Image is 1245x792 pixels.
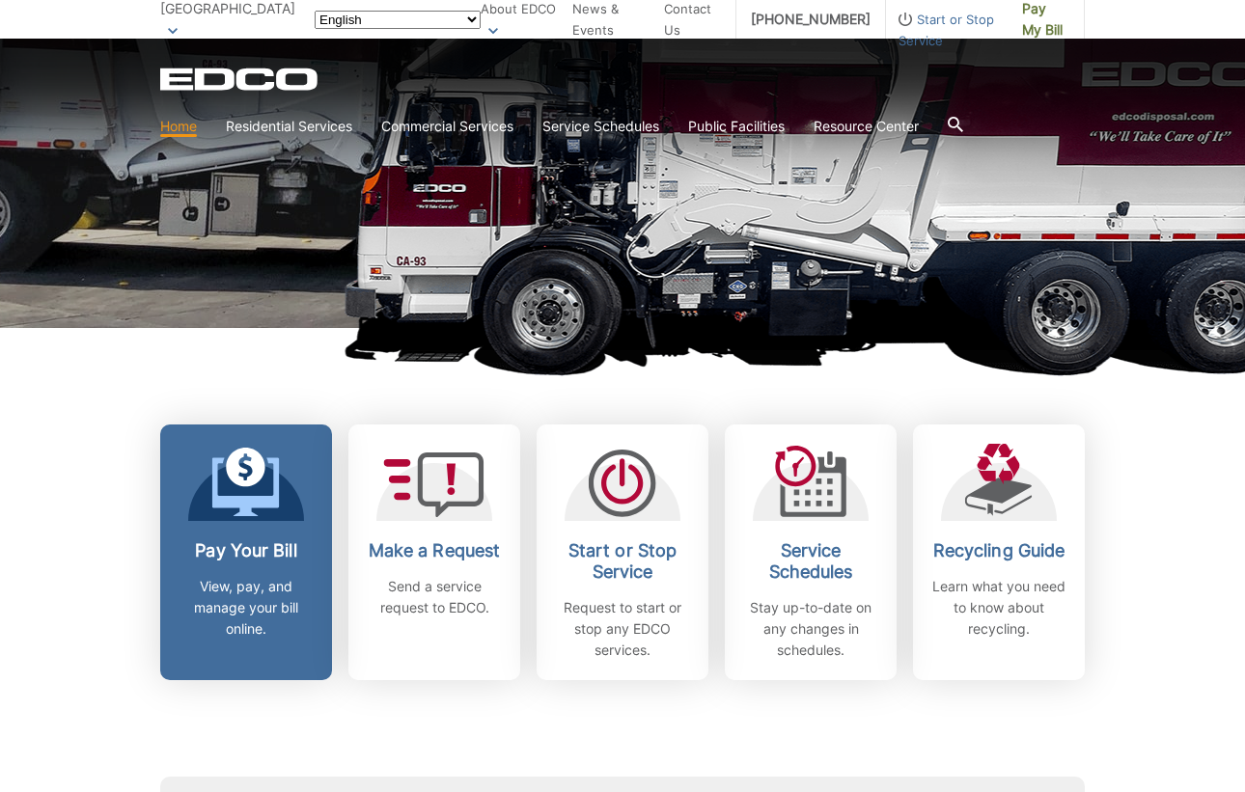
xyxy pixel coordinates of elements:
[725,424,897,680] a: Service Schedules Stay up-to-date on any changes in schedules.
[551,540,694,583] h2: Start or Stop Service
[814,116,919,137] a: Resource Center
[160,116,197,137] a: Home
[927,540,1070,561] h2: Recycling Guide
[160,68,320,91] a: EDCD logo. Return to the homepage.
[226,116,352,137] a: Residential Services
[175,576,318,640] p: View, pay, and manage your bill online.
[551,597,694,661] p: Request to start or stop any EDCO services.
[739,597,882,661] p: Stay up-to-date on any changes in schedules.
[688,116,785,137] a: Public Facilities
[542,116,659,137] a: Service Schedules
[348,424,520,680] a: Make a Request Send a service request to EDCO.
[927,576,1070,640] p: Learn what you need to know about recycling.
[913,424,1085,680] a: Recycling Guide Learn what you need to know about recycling.
[175,540,318,561] h2: Pay Your Bill
[363,540,506,561] h2: Make a Request
[739,540,882,583] h2: Service Schedules
[315,11,481,29] select: Select a language
[160,424,332,680] a: Pay Your Bill View, pay, and manage your bill online.
[381,116,513,137] a: Commercial Services
[363,576,506,618] p: Send a service request to EDCO.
